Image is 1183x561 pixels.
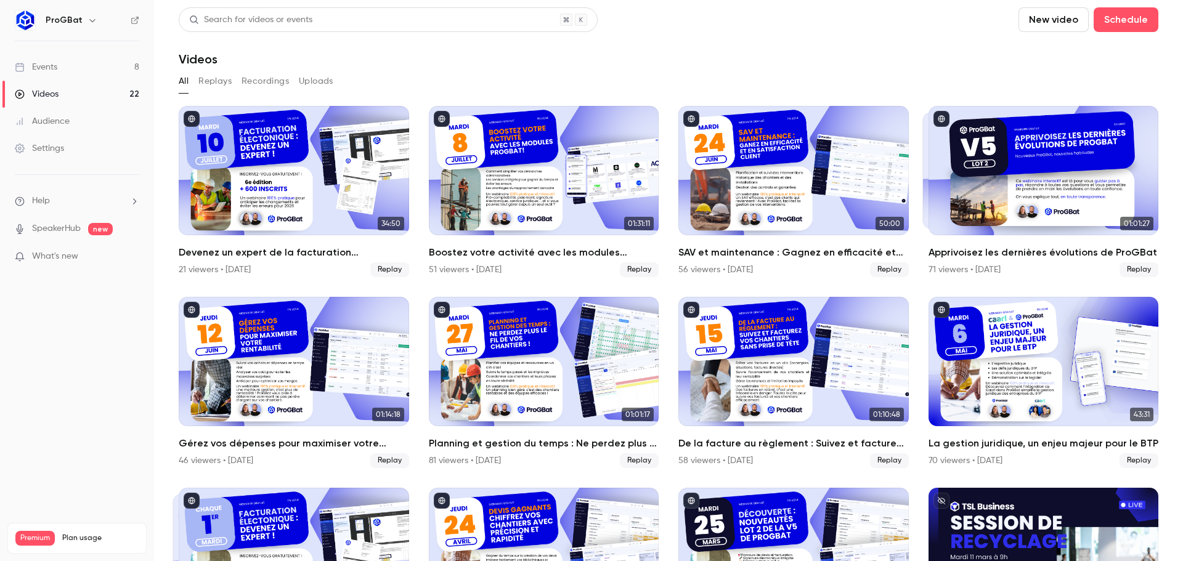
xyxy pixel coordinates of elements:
[870,453,909,468] span: Replay
[88,223,113,235] span: new
[1120,217,1153,230] span: 01:01:27
[434,302,450,318] button: published
[678,436,909,451] h2: De la facture au règlement : Suivez et facturez vos chantiers sans prise de tête
[46,14,83,26] h6: ProGBat
[683,111,699,127] button: published
[370,262,409,277] span: Replay
[1130,408,1153,421] span: 43:31
[678,106,909,277] li: SAV et maintenance : Gagnez en efficacité et en satisfaction client
[429,454,501,467] div: 81 viewers • [DATE]
[179,106,409,277] li: Devenez un expert de la facturation électronique 🚀
[929,106,1159,277] li: Apprivoisez les dernières évolutions de ProGBat
[15,61,57,73] div: Events
[870,262,909,277] span: Replay
[32,222,81,235] a: SpeakerHub
[933,493,949,509] button: unpublished
[62,533,139,543] span: Plan usage
[372,408,404,421] span: 01:14:18
[622,408,654,421] span: 01:01:17
[370,453,409,468] span: Replay
[434,493,450,509] button: published
[32,250,78,263] span: What's new
[620,453,659,468] span: Replay
[179,454,253,467] div: 46 viewers • [DATE]
[620,262,659,277] span: Replay
[933,111,949,127] button: published
[189,14,312,26] div: Search for videos or events
[429,106,659,277] a: 01:31:11Boostez votre activité avec les modules ProGBat !51 viewers • [DATE]Replay
[678,264,753,276] div: 56 viewers • [DATE]
[429,297,659,468] li: Planning et gestion du temps : Ne perdez plus le fil de vos chantiers !
[929,454,1002,467] div: 70 viewers • [DATE]
[179,436,409,451] h2: Gérez vos dépenses pour maximiser votre rentabilité
[929,436,1159,451] h2: La gestion juridique, un enjeu majeur pour le BTP
[876,217,904,230] span: 50:00
[15,10,35,30] img: ProGBat
[124,251,139,262] iframe: Noticeable Trigger
[929,106,1159,277] a: 01:01:2701:01:27Apprivoisez les dernières évolutions de ProGBat71 viewers • [DATE]Replay
[1120,262,1158,277] span: Replay
[429,436,659,451] h2: Planning et gestion du temps : Ne perdez plus le fil de vos chantiers !
[929,297,1159,468] a: 43:31La gestion juridique, un enjeu majeur pour le BTP70 viewers • [DATE]Replay
[378,217,404,230] span: 34:50
[624,217,654,230] span: 01:31:11
[198,71,232,91] button: Replays
[683,493,699,509] button: published
[1018,7,1089,32] button: New video
[434,111,450,127] button: published
[184,493,200,509] button: published
[179,106,409,277] a: 34:50Devenez un expert de la facturation électronique 🚀21 viewers • [DATE]Replay
[179,71,189,91] button: All
[929,297,1159,468] li: La gestion juridique, un enjeu majeur pour le BTP
[678,454,753,467] div: 58 viewers • [DATE]
[429,264,502,276] div: 51 viewers • [DATE]
[678,106,909,277] a: 50:00SAV et maintenance : Gagnez en efficacité et en satisfaction client56 viewers • [DATE]Replay
[929,264,1001,276] div: 71 viewers • [DATE]
[683,302,699,318] button: published
[678,297,909,468] li: De la facture au règlement : Suivez et facturez vos chantiers sans prise de tête
[1094,7,1158,32] button: Schedule
[179,7,1158,554] section: Videos
[15,115,70,127] div: Audience
[678,297,909,468] a: 01:10:48De la facture au règlement : Suivez et facturez vos chantiers sans prise de tête58 viewer...
[929,245,1159,260] h2: Apprivoisez les dernières évolutions de ProGBat
[15,531,55,546] span: Premium
[242,71,289,91] button: Recordings
[179,264,251,276] div: 21 viewers • [DATE]
[184,111,200,127] button: published
[179,297,409,468] li: Gérez vos dépenses pour maximiser votre rentabilité
[1120,453,1158,468] span: Replay
[429,297,659,468] a: 01:01:17Planning et gestion du temps : Ne perdez plus le fil de vos chantiers !81 viewers • [DATE...
[184,302,200,318] button: published
[179,52,217,67] h1: Videos
[299,71,333,91] button: Uploads
[15,88,59,100] div: Videos
[678,245,909,260] h2: SAV et maintenance : Gagnez en efficacité et en satisfaction client
[179,245,409,260] h2: Devenez un expert de la facturation électronique 🚀
[15,195,139,208] li: help-dropdown-opener
[15,142,64,155] div: Settings
[429,245,659,260] h2: Boostez votre activité avec les modules ProGBat !
[869,408,904,421] span: 01:10:48
[32,195,50,208] span: Help
[429,106,659,277] li: Boostez votre activité avec les modules ProGBat !
[179,297,409,468] a: 01:14:18Gérez vos dépenses pour maximiser votre rentabilité46 viewers • [DATE]Replay
[933,302,949,318] button: published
